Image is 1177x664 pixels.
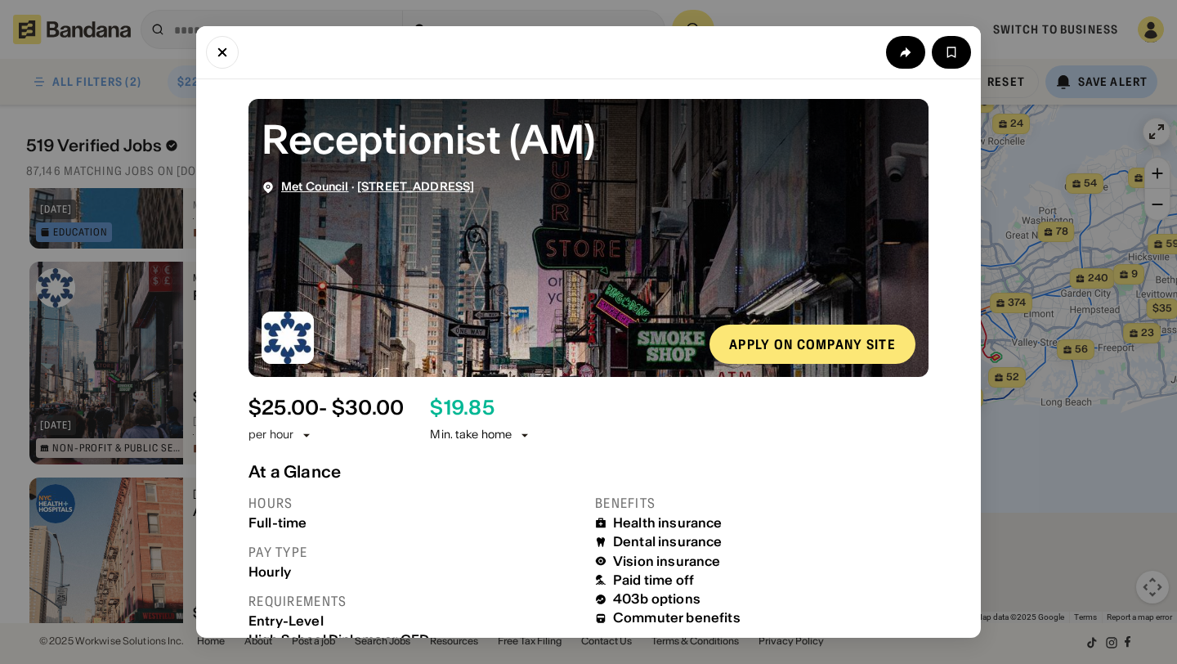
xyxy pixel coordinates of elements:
[430,397,494,420] div: $ 19.85
[248,515,582,531] div: Full-time
[248,632,582,648] div: High School Diploma or GED
[248,593,582,610] div: Requirements
[357,179,474,194] span: [STREET_ADDRESS]
[613,515,723,531] div: Health insurance
[613,572,694,588] div: Paid time off
[613,554,721,569] div: Vision insurance
[613,610,741,626] div: Commuter benefits
[281,180,474,194] div: ·
[262,312,314,364] img: Met Council logo
[613,591,700,607] div: 403b options
[206,36,239,69] button: Close
[248,564,582,580] div: Hourly
[248,613,582,629] div: Entry-Level
[248,544,582,561] div: Pay type
[248,397,404,420] div: $ 25.00 - $30.00
[595,495,929,512] div: Benefits
[248,462,929,482] div: At a Glance
[729,338,896,351] div: Apply on company site
[613,534,723,550] div: Dental insurance
[281,179,349,194] span: Met Council
[248,427,293,443] div: per hour
[262,112,915,167] div: Receptionist (AM)
[248,495,582,512] div: Hours
[430,427,531,443] div: Min. take home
